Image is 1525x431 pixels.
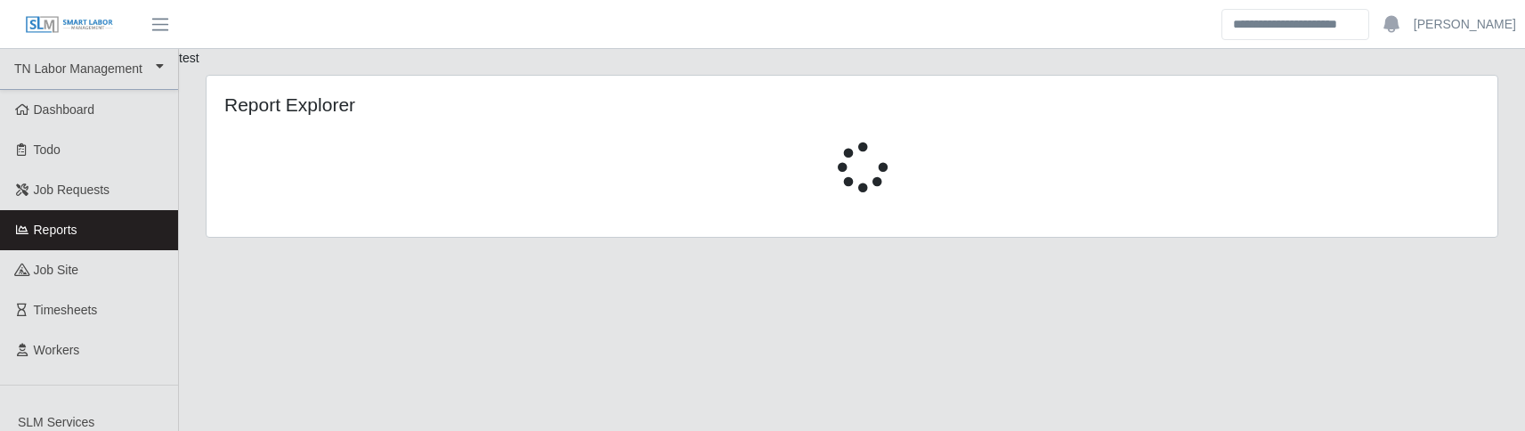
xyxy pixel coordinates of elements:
[1414,15,1516,34] a: [PERSON_NAME]
[34,263,79,277] span: job site
[34,303,98,317] span: Timesheets
[34,102,95,117] span: Dashboard
[34,343,80,357] span: Workers
[34,223,77,237] span: Reports
[34,142,61,157] span: Todo
[18,415,94,429] span: SLM Services
[224,94,732,116] h4: Report Explorer
[25,15,114,35] img: SLM Logo
[1221,9,1369,40] input: Search
[34,183,110,197] span: Job Requests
